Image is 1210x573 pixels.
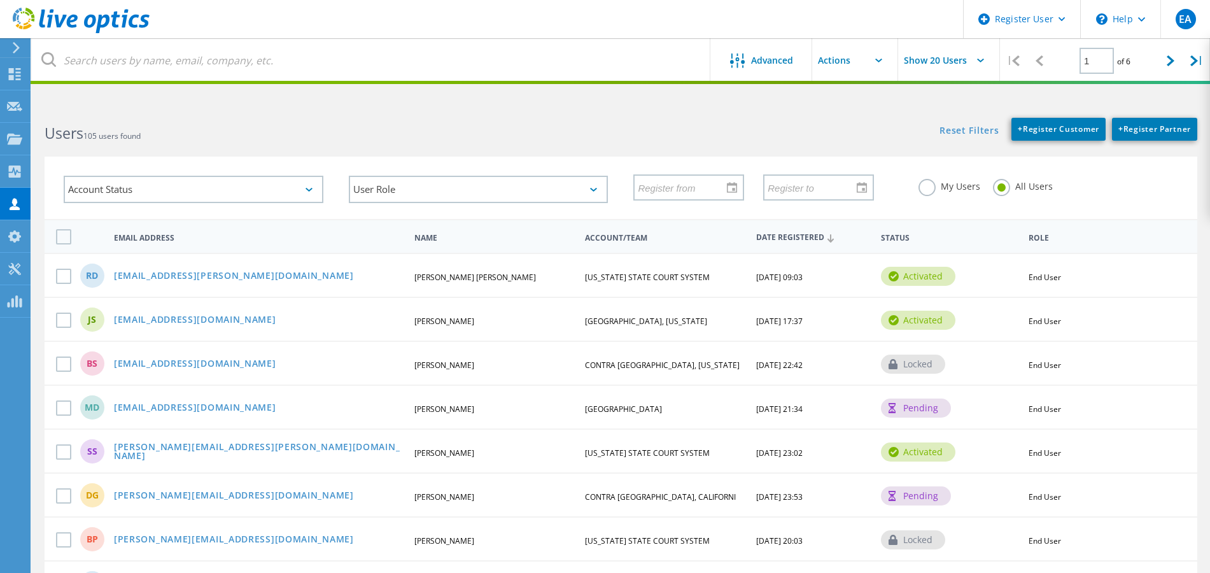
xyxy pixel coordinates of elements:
span: [PERSON_NAME] [PERSON_NAME] [414,272,536,283]
span: [PERSON_NAME] [414,316,474,327]
span: Advanced [751,56,793,65]
input: Register to [764,175,864,199]
span: End User [1029,404,1061,414]
span: Register Partner [1118,124,1191,134]
a: Reset Filters [939,126,999,137]
span: RD [86,271,98,280]
div: locked [881,355,945,374]
div: | [1000,38,1026,83]
span: Account/Team [585,234,745,242]
div: pending [881,486,951,506]
a: [EMAIL_ADDRESS][DOMAIN_NAME] [114,315,276,326]
span: End User [1029,360,1061,371]
span: Status [881,234,1018,242]
span: Name [414,234,575,242]
input: Search users by name, email, company, etc. [32,38,711,83]
a: [PERSON_NAME][EMAIL_ADDRESS][PERSON_NAME][DOMAIN_NAME] [114,442,404,462]
svg: \n [1096,13,1108,25]
span: BS [87,359,97,368]
span: of 6 [1117,56,1130,67]
span: MD [85,403,99,412]
a: [EMAIL_ADDRESS][PERSON_NAME][DOMAIN_NAME] [114,271,354,282]
div: pending [881,399,951,418]
div: activated [881,311,955,330]
span: DG [86,491,99,500]
input: Register from [635,175,734,199]
span: [DATE] 09:03 [756,272,803,283]
span: [US_STATE] STATE COURT SYSTEM [585,535,710,546]
label: All Users [993,179,1053,191]
span: End User [1029,535,1061,546]
span: BP [87,535,98,544]
span: End User [1029,448,1061,458]
span: [PERSON_NAME] [414,492,474,502]
a: [EMAIL_ADDRESS][DOMAIN_NAME] [114,359,276,370]
b: Users [45,123,83,143]
span: End User [1029,316,1061,327]
span: [DATE] 21:34 [756,404,803,414]
b: + [1118,124,1123,134]
span: Email Address [114,234,404,242]
span: End User [1029,272,1061,283]
span: JS [88,315,96,324]
label: My Users [918,179,980,191]
span: Role [1029,234,1178,242]
div: | [1184,38,1210,83]
a: Live Optics Dashboard [13,27,150,36]
div: activated [881,442,955,462]
span: Date Registered [756,234,870,242]
a: [PERSON_NAME][EMAIL_ADDRESS][DOMAIN_NAME] [114,491,354,502]
span: [GEOGRAPHIC_DATA], [US_STATE] [585,316,707,327]
a: [PERSON_NAME][EMAIL_ADDRESS][DOMAIN_NAME] [114,535,354,546]
span: [DATE] 20:03 [756,535,803,546]
div: Account Status [64,176,323,203]
span: 105 users found [83,131,141,141]
span: [PERSON_NAME] [414,404,474,414]
span: [PERSON_NAME] [414,448,474,458]
span: End User [1029,492,1061,502]
span: [US_STATE] STATE COURT SYSTEM [585,448,710,458]
span: Register Customer [1018,124,1099,134]
span: SS [87,447,97,456]
span: [PERSON_NAME] [414,535,474,546]
span: [PERSON_NAME] [414,360,474,371]
span: EA [1179,14,1192,24]
div: User Role [349,176,609,203]
a: +Register Customer [1011,118,1106,141]
span: [DATE] 22:42 [756,360,803,371]
div: activated [881,267,955,286]
a: +Register Partner [1112,118,1197,141]
a: [EMAIL_ADDRESS][DOMAIN_NAME] [114,403,276,414]
span: [GEOGRAPHIC_DATA] [585,404,662,414]
span: CONTRA [GEOGRAPHIC_DATA], CALIFORNI [585,492,736,502]
span: [DATE] 23:02 [756,448,803,458]
span: [US_STATE] STATE COURT SYSTEM [585,272,710,283]
span: [DATE] 17:37 [756,316,803,327]
div: locked [881,530,945,549]
span: [DATE] 23:53 [756,492,803,502]
span: CONTRA [GEOGRAPHIC_DATA], [US_STATE] [585,360,740,371]
b: + [1018,124,1023,134]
